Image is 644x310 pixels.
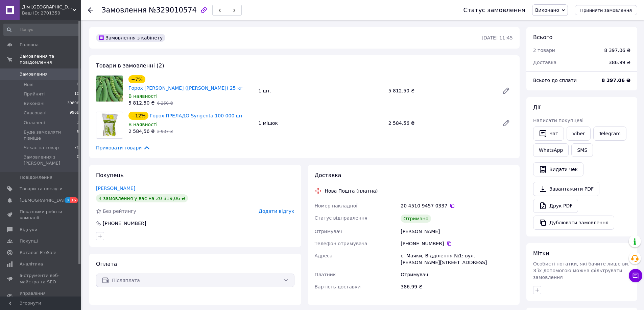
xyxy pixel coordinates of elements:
[315,253,333,258] span: Адреса
[96,112,123,138] img: Горох ПРЕЛАДО Syngenta 100 000 шт
[24,110,47,116] span: Скасовані
[77,120,79,126] span: 1
[103,208,136,214] span: Без рейтингу
[77,154,79,166] span: 0
[533,199,578,213] a: Друк PDF
[128,85,243,91] a: Горох [PERSON_NAME] ([PERSON_NAME]) 25 кг
[20,290,63,303] span: Управління сайтом
[74,145,79,151] span: 78
[128,122,158,127] span: В наявності
[386,86,497,95] div: 5 812.50 ₴
[77,82,79,88] span: 0
[567,126,590,141] a: Viber
[20,209,63,221] span: Показники роботи компанії
[605,55,635,70] div: 386.99 ₴
[315,241,367,246] span: Телефон отримувача
[157,101,173,106] span: 6 250 ₴
[533,118,583,123] span: Написати покупцеві
[20,53,81,65] span: Замовлення та повідомлення
[20,174,52,180] span: Повідомлення
[256,118,385,128] div: 1 мішок
[571,143,593,157] button: SMS
[20,186,63,192] span: Товари та послуги
[96,172,124,178] span: Покупець
[96,194,188,202] div: 4 замовлення у вас на 20 319,06 ₴
[20,227,37,233] span: Відгуки
[22,4,73,10] span: Дім Сад Город - інтернет магазин для фермера та агронома. Все для присадибної ділянки, саду та дому.
[96,144,150,151] span: Приховати товари
[533,60,556,65] span: Доставка
[575,5,637,15] button: Прийняти замовлення
[315,172,341,178] span: Доставка
[533,216,614,230] button: Дублювати замовлення
[401,215,431,223] div: Отримано
[604,47,630,54] div: 8 397.06 ₴
[499,116,513,130] a: Редагувати
[20,42,39,48] span: Головна
[533,34,552,40] span: Всього
[315,215,367,221] span: Статус відправлення
[499,84,513,97] a: Редагувати
[386,118,497,128] div: 2 584.56 ₴
[401,240,513,247] div: [PHONE_NUMBER]
[96,76,123,102] img: Горох Semo Dragon (Оскар) 25 кг
[533,162,583,176] button: Видати чек
[102,220,147,227] div: [PHONE_NUMBER]
[24,101,45,107] span: Виконані
[128,75,145,83] div: −7%
[315,284,361,289] span: Вартість доставки
[323,188,380,194] div: Нова Пошта (платна)
[65,197,70,203] span: 3
[20,238,38,244] span: Покупці
[533,182,599,196] a: Завантажити PDF
[401,202,513,209] div: 20 4510 9457 0337
[256,86,385,95] div: 1 шт.
[150,113,243,118] a: Горох ПРЕЛАДО Syngenta 100 000 шт
[629,269,642,282] button: Чат з покупцем
[482,35,513,40] time: [DATE] 11:45
[20,261,43,267] span: Аналітика
[533,48,555,53] span: 2 товари
[88,7,93,13] div: Повернутися назад
[20,273,63,285] span: Інструменти веб-майстра та SEO
[149,6,197,14] span: №329010574
[128,129,155,134] span: 2 584,56 ₴
[601,78,630,83] b: 8 397.06 ₴
[3,24,80,36] input: Пошук
[24,129,77,141] span: Буде замовляти пізніше
[24,91,45,97] span: Прийняті
[157,129,173,134] span: 2 937 ₴
[96,34,165,42] div: Замовлення з кабінету
[101,6,147,14] span: Замовлення
[70,110,79,116] span: 9968
[399,250,514,269] div: с. Маяки, Відділення №1: вул. [PERSON_NAME][STREET_ADDRESS]
[22,10,81,16] div: Ваш ID: 2701350
[533,143,569,157] a: WhatsApp
[24,120,45,126] span: Оплачені
[96,186,135,191] a: [PERSON_NAME]
[533,261,629,280] span: Особисті нотатки, які бачите лише ви. З їх допомогою можна фільтрувати замовлення
[399,269,514,281] div: Отримувач
[315,203,358,208] span: Номер накладної
[399,225,514,237] div: [PERSON_NAME]
[77,129,79,141] span: 5
[533,250,549,257] span: Мітки
[259,208,294,214] span: Додати відгук
[533,78,577,83] span: Всього до сплати
[96,62,164,69] span: Товари в замовленні (2)
[24,145,59,151] span: Чекає на товар
[535,7,559,13] span: Виконано
[399,281,514,293] div: 386.99 ₴
[580,8,632,13] span: Прийняти замовлення
[593,126,626,141] a: Telegram
[67,101,79,107] span: 39896
[315,272,336,277] span: Платник
[20,250,56,256] span: Каталог ProSale
[128,100,155,106] span: 5 812,50 ₴
[24,154,77,166] span: Замовлення з [PERSON_NAME]
[74,91,79,97] span: 10
[315,229,342,234] span: Отримувач
[463,7,525,13] div: Статус замовлення
[533,126,564,141] button: Чат
[128,112,148,120] div: −12%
